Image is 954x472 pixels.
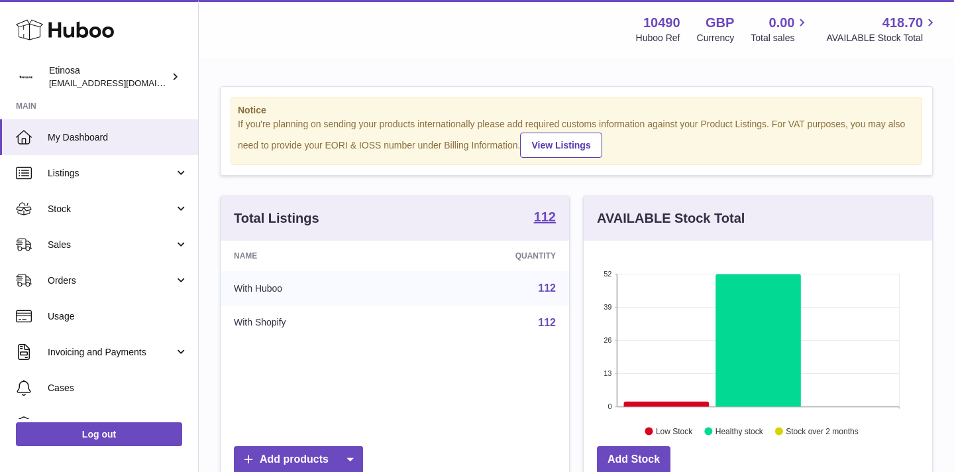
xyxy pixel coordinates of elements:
[48,239,174,251] span: Sales
[221,306,409,340] td: With Shopify
[49,64,168,89] div: Etinosa
[48,382,188,394] span: Cases
[534,210,556,226] a: 112
[597,209,745,227] h3: AVAILABLE Stock Total
[538,282,556,294] a: 112
[826,14,938,44] a: 418.70 AVAILABLE Stock Total
[656,426,693,436] text: Low Stock
[221,271,409,306] td: With Huboo
[48,418,188,430] span: Channels
[604,336,611,344] text: 26
[48,167,174,180] span: Listings
[882,14,923,32] span: 418.70
[751,32,810,44] span: Total sales
[604,303,611,311] text: 39
[48,131,188,144] span: My Dashboard
[751,14,810,44] a: 0.00 Total sales
[697,32,735,44] div: Currency
[604,369,611,377] text: 13
[16,422,182,446] a: Log out
[48,274,174,287] span: Orders
[16,67,36,87] img: Wolphuk@gmail.com
[48,203,174,215] span: Stock
[520,133,602,158] a: View Listings
[221,241,409,271] th: Name
[48,346,174,359] span: Invoicing and Payments
[409,241,569,271] th: Quantity
[534,210,556,223] strong: 112
[48,310,188,323] span: Usage
[49,78,195,88] span: [EMAIL_ADDRESS][DOMAIN_NAME]
[608,402,611,410] text: 0
[643,14,680,32] strong: 10490
[636,32,680,44] div: Huboo Ref
[826,32,938,44] span: AVAILABLE Stock Total
[538,317,556,328] a: 112
[706,14,734,32] strong: GBP
[604,270,611,278] text: 52
[238,118,915,158] div: If you're planning on sending your products internationally please add required customs informati...
[786,426,858,436] text: Stock over 2 months
[715,426,764,436] text: Healthy stock
[769,14,795,32] span: 0.00
[238,104,915,117] strong: Notice
[234,209,319,227] h3: Total Listings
